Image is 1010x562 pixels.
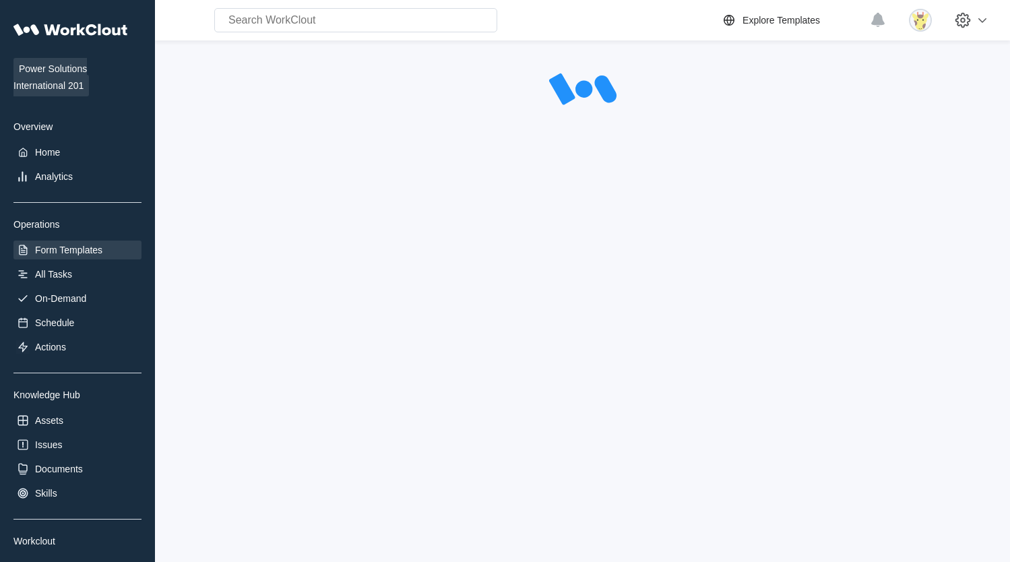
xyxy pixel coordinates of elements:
a: Documents [13,460,141,478]
a: Skills [13,484,141,503]
div: Actions [35,342,66,352]
a: Issues [13,435,141,454]
div: All Tasks [35,269,72,280]
a: Assets [13,411,141,430]
span: Power Solutions International 201 [13,58,89,96]
div: Analytics [35,171,73,182]
a: All Tasks [13,265,141,284]
div: Home [35,147,60,158]
div: Form Templates [35,245,102,255]
div: Workclout [13,536,141,547]
div: Schedule [35,317,74,328]
div: Knowledge Hub [13,389,141,400]
a: Form Templates [13,241,141,259]
a: Analytics [13,167,141,186]
div: Explore Templates [743,15,820,26]
a: Home [13,143,141,162]
a: Explore Templates [721,12,863,28]
input: Search WorkClout [214,8,497,32]
img: giraffee.png [909,9,932,32]
a: Schedule [13,313,141,332]
div: On-Demand [35,293,86,304]
div: Overview [13,121,141,132]
div: Skills [35,488,57,499]
div: Documents [35,464,83,474]
div: Operations [13,219,141,230]
a: Actions [13,338,141,356]
a: On-Demand [13,289,141,308]
div: Issues [35,439,62,450]
div: Assets [35,415,63,426]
